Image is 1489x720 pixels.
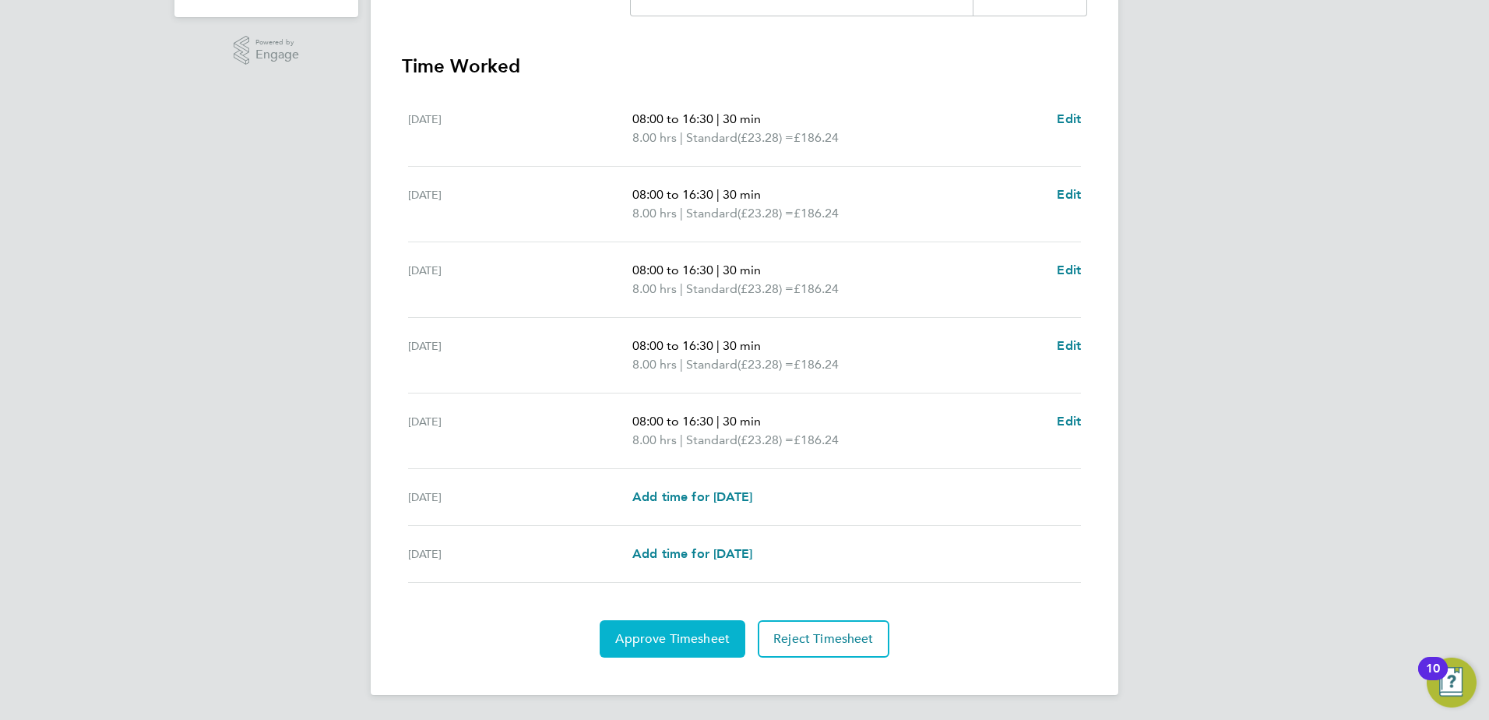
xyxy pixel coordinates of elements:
h3: Time Worked [402,54,1087,79]
span: Edit [1057,414,1081,429]
a: Edit [1057,185,1081,204]
span: | [716,111,720,126]
span: 08:00 to 16:30 [632,338,713,353]
span: (£23.28) = [737,357,794,372]
span: £186.24 [794,130,839,145]
span: Add time for [DATE] [632,546,752,561]
span: | [716,263,720,277]
a: Add time for [DATE] [632,488,752,506]
a: Edit [1057,337,1081,355]
div: [DATE] [408,337,632,374]
a: Edit [1057,412,1081,431]
span: £186.24 [794,432,839,447]
span: £186.24 [794,206,839,221]
span: | [680,432,683,447]
span: Standard [686,431,737,450]
span: (£23.28) = [737,130,794,145]
span: 30 min [723,414,761,429]
span: 08:00 to 16:30 [632,187,713,202]
span: 8.00 hrs [632,281,677,296]
span: £186.24 [794,357,839,372]
a: Edit [1057,261,1081,280]
span: 30 min [723,187,761,202]
a: Add time for [DATE] [632,545,752,563]
span: (£23.28) = [737,281,794,296]
a: Edit [1057,110,1081,129]
span: (£23.28) = [737,432,794,447]
span: Approve Timesheet [615,631,730,647]
span: | [680,130,683,145]
span: Edit [1057,338,1081,353]
span: Reject Timesheet [773,631,874,647]
button: Open Resource Center, 10 new notifications [1427,658,1477,708]
button: Approve Timesheet [600,620,745,658]
span: | [680,206,683,221]
span: 08:00 to 16:30 [632,263,713,277]
span: Standard [686,280,737,298]
span: £186.24 [794,281,839,296]
span: Standard [686,204,737,223]
div: [DATE] [408,412,632,450]
span: (£23.28) = [737,206,794,221]
div: [DATE] [408,488,632,506]
span: Standard [686,129,737,147]
span: 30 min [723,338,761,353]
span: Add time for [DATE] [632,489,752,504]
div: [DATE] [408,185,632,223]
span: | [716,414,720,429]
span: 08:00 to 16:30 [632,414,713,429]
span: Engage [255,48,299,62]
span: | [680,357,683,372]
span: | [716,338,720,353]
span: Edit [1057,111,1081,126]
a: Powered byEngage [234,36,300,65]
div: [DATE] [408,110,632,147]
span: Edit [1057,187,1081,202]
span: 8.00 hrs [632,130,677,145]
div: [DATE] [408,545,632,563]
span: Standard [686,355,737,374]
span: 8.00 hrs [632,206,677,221]
span: 08:00 to 16:30 [632,111,713,126]
div: [DATE] [408,261,632,298]
span: 30 min [723,263,761,277]
div: 10 [1426,669,1440,689]
span: 8.00 hrs [632,357,677,372]
button: Reject Timesheet [758,620,889,658]
span: 30 min [723,111,761,126]
span: | [680,281,683,296]
span: 8.00 hrs [632,432,677,447]
span: | [716,187,720,202]
span: Edit [1057,263,1081,277]
span: Powered by [255,36,299,49]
